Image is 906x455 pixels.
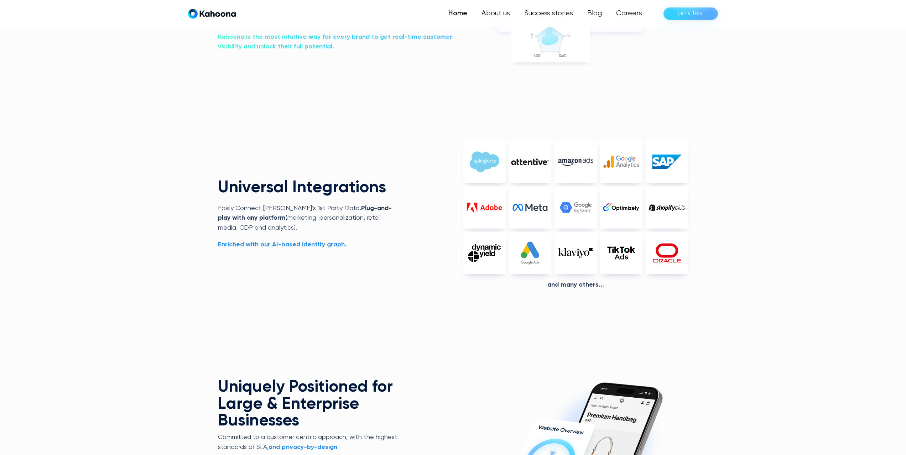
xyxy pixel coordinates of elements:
[218,379,399,430] h2: Uniquely Positioned for Large & Enterprise Businesses
[580,6,609,21] a: Blog
[218,241,347,248] strong: Enriched with our AI-based identity graph.
[188,9,236,19] a: home
[218,433,399,452] p: Committed to a customer centric approach, with the highest standards of SLA,
[269,444,337,450] strong: and privacy-by-design
[663,7,718,20] a: Let’s Talk!
[441,6,474,21] a: Home
[218,34,452,50] strong: Kahoona is the most intuitive way for every brand to get real-time customer visibility and unlock...
[463,281,688,289] div: And Many others...
[474,6,517,21] a: About us
[678,8,704,19] div: Let’s Talk!
[517,6,580,21] a: Success stories
[218,204,399,233] p: Easily Connect [PERSON_NAME]’s 1st Party Data. (marketing, personalization, retail media, CDP and...
[218,179,399,197] h2: Universal Integrations
[609,6,649,21] a: Careers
